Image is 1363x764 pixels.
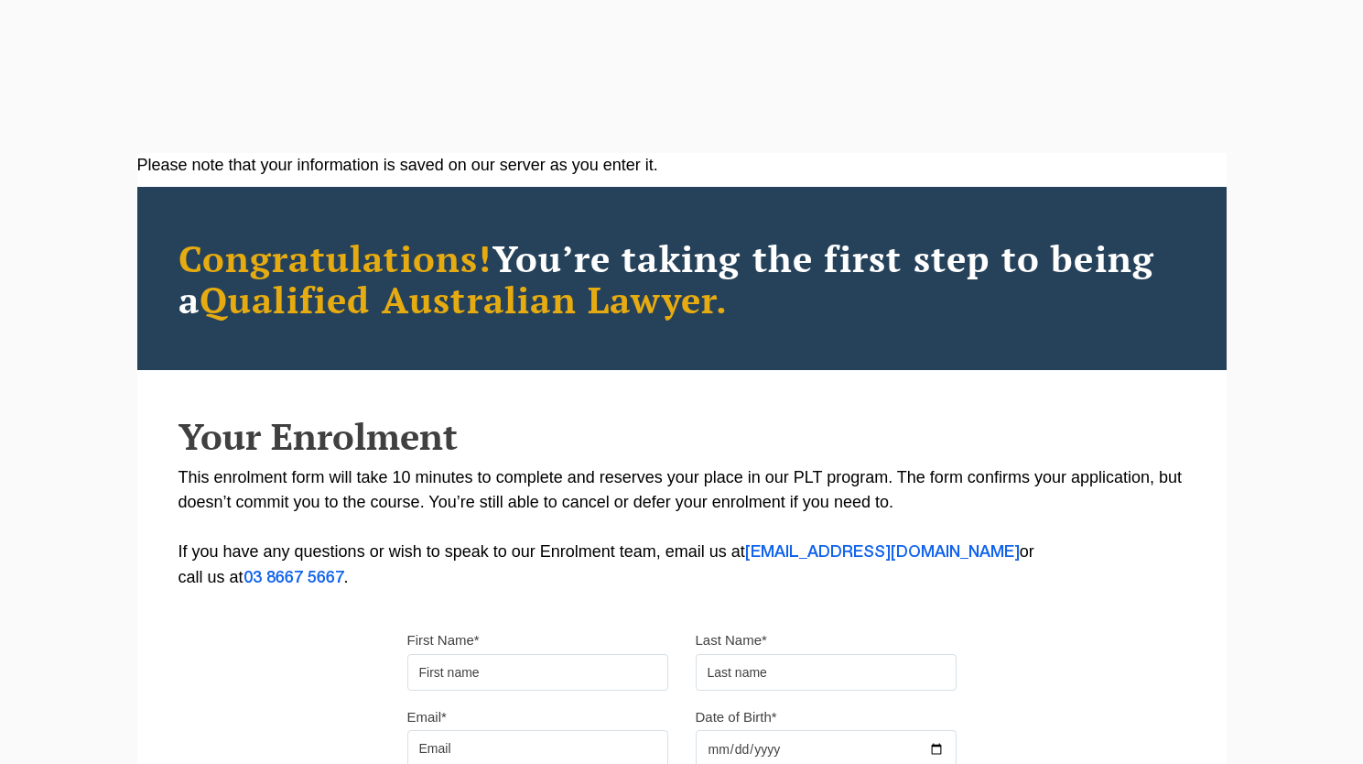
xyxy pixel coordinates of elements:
[696,654,957,691] input: Last name
[243,571,344,585] a: 03 8667 5667
[696,708,777,726] label: Date of Birth*
[178,237,1185,320] h2: You’re taking the first step to being a
[407,708,447,726] label: Email*
[200,275,729,323] span: Qualified Australian Lawyer.
[407,631,480,649] label: First Name*
[745,545,1020,560] a: [EMAIL_ADDRESS][DOMAIN_NAME]
[178,234,492,282] span: Congratulations!
[407,654,668,691] input: First name
[137,153,1227,178] div: Please note that your information is saved on our server as you enter it.
[178,416,1185,456] h2: Your Enrolment
[696,631,767,649] label: Last Name*
[178,465,1185,591] p: This enrolment form will take 10 minutes to complete and reserves your place in our PLT program. ...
